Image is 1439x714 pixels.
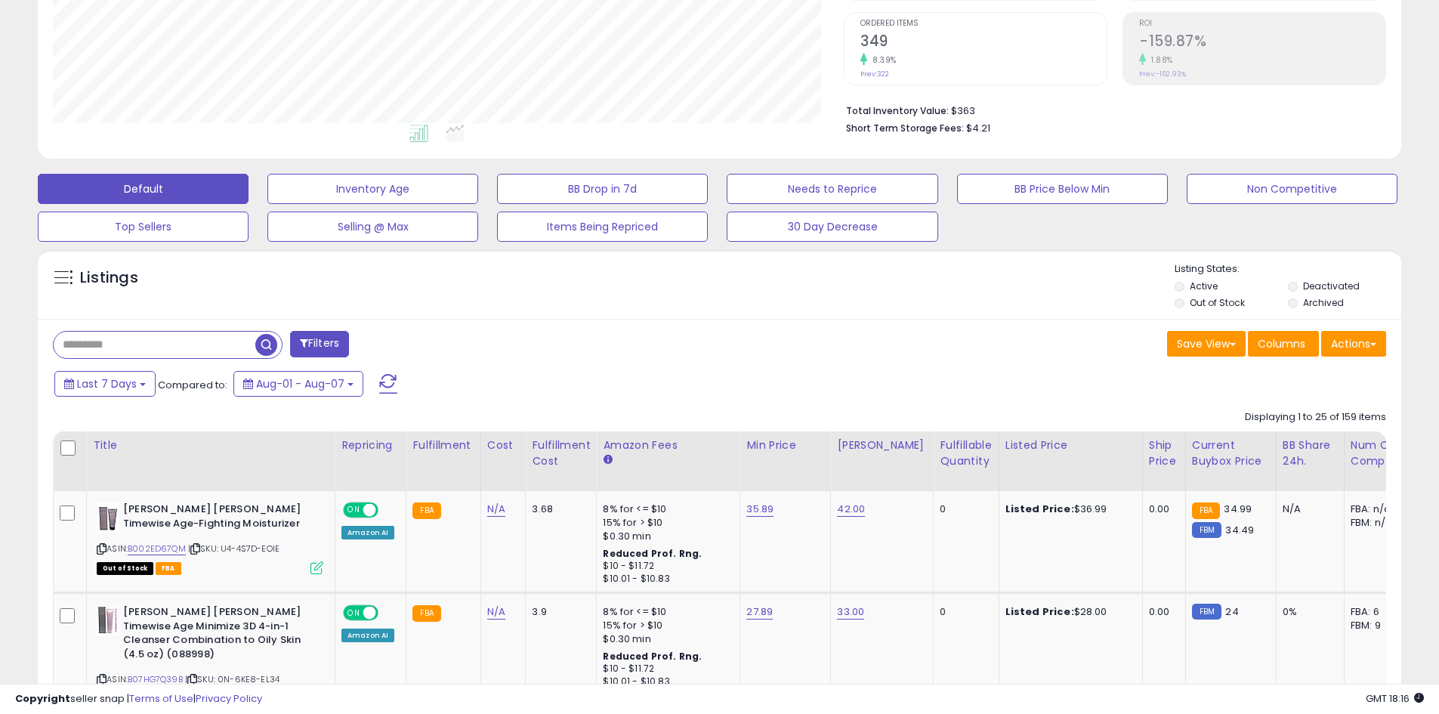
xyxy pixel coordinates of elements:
img: 31PeNzKjWWL._SL40_.jpg [97,605,119,635]
small: FBM [1192,604,1221,620]
div: 0.00 [1149,502,1174,516]
span: 34.99 [1224,502,1252,516]
b: Listed Price: [1005,604,1074,619]
b: Total Inventory Value: [846,104,949,117]
button: Default [38,174,249,204]
small: FBA [1192,502,1220,519]
button: Top Sellers [38,212,249,242]
p: Listing States: [1175,262,1401,277]
a: N/A [487,502,505,517]
div: Amazon AI [341,629,394,642]
span: 2025-08-15 18:16 GMT [1366,691,1424,706]
button: Filters [290,331,349,357]
span: Aug-01 - Aug-07 [256,376,344,391]
button: BB Drop in 7d [497,174,708,204]
small: FBA [412,605,440,622]
a: 33.00 [837,604,864,620]
div: Num of Comp. [1351,437,1406,469]
small: Amazon Fees. [603,453,612,467]
span: 24 [1225,604,1238,619]
div: $10 - $11.72 [603,663,728,675]
div: $10.01 - $10.83 [603,573,728,586]
button: Selling @ Max [267,212,478,242]
span: Last 7 Days [77,376,137,391]
span: | SKU: U4-4S7D-EOIE [188,542,279,555]
div: Min Price [746,437,824,453]
b: Short Term Storage Fees: [846,122,964,134]
a: N/A [487,604,505,620]
span: 34.49 [1225,523,1254,537]
div: Displaying 1 to 25 of 159 items [1245,410,1386,425]
div: BB Share 24h. [1283,437,1338,469]
div: 15% for > $10 [603,619,728,632]
div: 3.68 [532,502,585,516]
span: OFF [376,504,400,517]
div: ASIN: [97,502,323,573]
b: Listed Price: [1005,502,1074,516]
h2: 349 [860,32,1107,53]
div: Repricing [341,437,400,453]
button: 30 Day Decrease [727,212,937,242]
div: FBA: n/a [1351,502,1400,516]
span: $4.21 [966,121,990,135]
span: Ordered Items [860,20,1107,28]
a: 42.00 [837,502,865,517]
div: Ship Price [1149,437,1179,469]
div: FBM: n/a [1351,516,1400,530]
div: 8% for <= $10 [603,605,728,619]
div: FBM: 9 [1351,619,1400,632]
small: FBM [1192,522,1221,538]
button: Needs to Reprice [727,174,937,204]
a: B002ED67QM [128,542,186,555]
a: 35.89 [746,502,774,517]
small: Prev: -162.93% [1139,70,1186,79]
span: Compared to: [158,378,227,392]
div: Amazon AI [341,526,394,539]
div: 0.00 [1149,605,1174,619]
div: [PERSON_NAME] [837,437,927,453]
div: 0 [940,605,987,619]
span: ON [344,607,363,620]
div: 0% [1283,605,1332,619]
b: [PERSON_NAME] [PERSON_NAME] Timewise Age-Fighting Moisturizer [123,502,307,534]
div: seller snap | | [15,692,262,706]
button: Columns [1248,331,1319,357]
label: Archived [1303,296,1344,309]
div: N/A [1283,502,1332,516]
button: Last 7 Days [54,371,156,397]
button: Items Being Repriced [497,212,708,242]
div: $36.99 [1005,502,1131,516]
span: FBA [156,562,181,575]
label: Active [1190,280,1218,292]
button: Actions [1321,331,1386,357]
a: Terms of Use [129,691,193,706]
button: Inventory Age [267,174,478,204]
span: ON [344,504,363,517]
small: FBA [412,502,440,519]
button: Non Competitive [1187,174,1397,204]
small: 8.39% [867,54,897,66]
div: Cost [487,437,520,453]
button: Save View [1167,331,1246,357]
div: 3.9 [532,605,585,619]
div: $28.00 [1005,605,1131,619]
div: $0.30 min [603,530,728,543]
div: 0 [940,502,987,516]
div: Fulfillable Quantity [940,437,992,469]
div: Fulfillment Cost [532,437,590,469]
li: $363 [846,100,1375,119]
div: $0.30 min [603,632,728,646]
small: Prev: 322 [860,70,889,79]
span: ROI [1139,20,1385,28]
label: Out of Stock [1190,296,1245,309]
a: 27.89 [746,604,773,620]
div: Title [93,437,329,453]
div: Amazon Fees [603,437,733,453]
div: 15% for > $10 [603,516,728,530]
b: Reduced Prof. Rng. [603,547,702,560]
b: [PERSON_NAME] [PERSON_NAME] Timewise Age Minimize 3D 4-in-1 Cleanser Combination to Oily Skin (4.... [123,605,307,665]
strong: Copyright [15,691,70,706]
button: BB Price Below Min [957,174,1168,204]
h2: -159.87% [1139,32,1385,53]
b: Reduced Prof. Rng. [603,650,702,663]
